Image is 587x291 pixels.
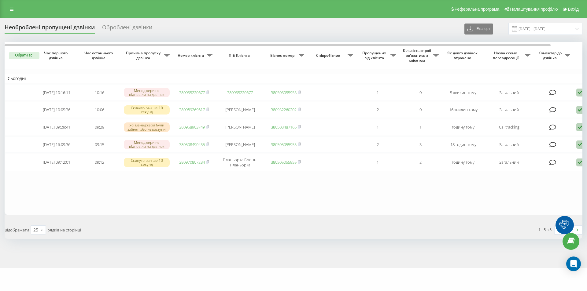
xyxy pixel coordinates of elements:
[566,256,581,271] div: Open Intercom Messenger
[176,53,207,58] span: Номер клієнта
[485,102,533,118] td: Загальний
[310,53,348,58] span: Співробітник
[442,154,485,171] td: годину тому
[47,227,81,233] span: рядків на сторінці
[399,136,442,153] td: 3
[102,24,152,34] div: Оброблені дзвінки
[78,154,121,171] td: 09:12
[537,51,565,60] span: Коментар до дзвінка
[399,85,442,101] td: 0
[179,159,205,165] a: 380970807284
[179,142,205,147] a: 380508490435
[271,90,297,95] a: 380505055955
[35,85,78,101] td: [DATE] 10:16:11
[179,107,205,112] a: 380989269617
[442,85,485,101] td: 5 хвилин тому
[359,51,390,60] span: Пропущених від клієнта
[179,124,205,130] a: 380958903749
[402,48,433,63] span: Кількість спроб зв'язатись з клієнтом
[40,51,73,60] span: Час першого дзвінка
[271,142,297,147] a: 380505055955
[33,227,38,233] div: 25
[538,227,552,233] div: 1 - 5 з 5
[399,154,442,171] td: 2
[35,154,78,171] td: [DATE] 09:12:01
[271,124,297,130] a: 380503487165
[78,136,121,153] td: 09:15
[442,102,485,118] td: 16 хвилин тому
[447,51,480,60] span: Як довго дзвінок втрачено
[216,154,264,171] td: Планьорка Бронь-Планьорка
[485,154,533,171] td: Загальний
[271,159,297,165] a: 380505055955
[124,105,170,115] div: Скинуто раніше 10 секунд
[356,102,399,118] td: 2
[78,102,121,118] td: 10:06
[485,136,533,153] td: Загальний
[227,90,253,95] a: 380955220677
[442,119,485,135] td: годину тому
[83,51,116,60] span: Час останнього дзвінка
[485,119,533,135] td: Calltracking
[9,52,39,59] button: Обрати всі
[179,90,205,95] a: 380955220677
[124,88,170,97] div: Менеджери не відповіли на дзвінок
[216,119,264,135] td: [PERSON_NAME]
[124,122,170,132] div: Усі менеджери були зайняті або недоступні
[356,119,399,135] td: 1
[216,102,264,118] td: [PERSON_NAME]
[35,102,78,118] td: [DATE] 10:05:36
[124,140,170,149] div: Менеджери не відповіли на дзвінок
[35,136,78,153] td: [DATE] 16:09:36
[356,154,399,171] td: 1
[124,158,170,167] div: Скинуто раніше 10 секунд
[78,85,121,101] td: 10:16
[485,85,533,101] td: Загальний
[442,136,485,153] td: 18 годин тому
[464,24,493,35] button: Експорт
[5,227,29,233] span: Відображати
[356,85,399,101] td: 1
[568,7,579,12] span: Вихід
[488,51,525,60] span: Назва схеми переадресації
[5,24,95,34] div: Необроблені пропущені дзвінки
[221,53,259,58] span: ПІБ Клієнта
[78,119,121,135] td: 09:29
[271,107,297,112] a: 380952260202
[356,136,399,153] td: 2
[399,119,442,135] td: 1
[124,51,164,60] span: Причина пропуску дзвінка
[399,102,442,118] td: 0
[268,53,299,58] span: Бізнес номер
[455,7,500,12] span: Реферальна програма
[510,7,558,12] span: Налаштування профілю
[216,136,264,153] td: [PERSON_NAME]
[35,119,78,135] td: [DATE] 09:29:41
